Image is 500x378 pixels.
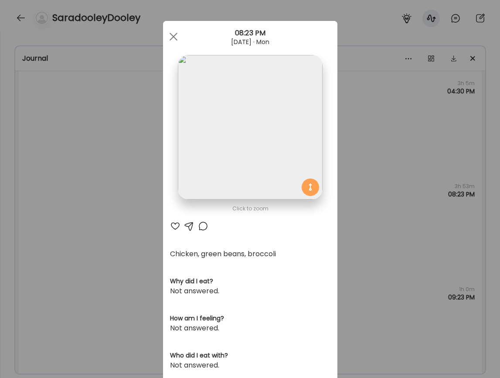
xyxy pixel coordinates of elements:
div: [DATE] · Mon [163,38,337,45]
div: Click to zoom [170,203,330,214]
h3: How am I feeling? [170,314,330,323]
div: Not answered. [170,360,330,371]
div: Not answered. [170,323,330,333]
div: 08:23 PM [163,28,337,38]
div: Not answered. [170,286,330,296]
img: images%2FAecNj4EkSmYIDEbH7mcU6unuQaQ2%2FXqXiKY497gKhuexHp5kc%2FH7kblmQ5fm0Sg6FX4o7D_1080 [178,55,322,199]
h3: Who did I eat with? [170,351,330,360]
div: Chicken, green beans, broccoli [170,249,330,259]
h3: Why did I eat? [170,277,330,286]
